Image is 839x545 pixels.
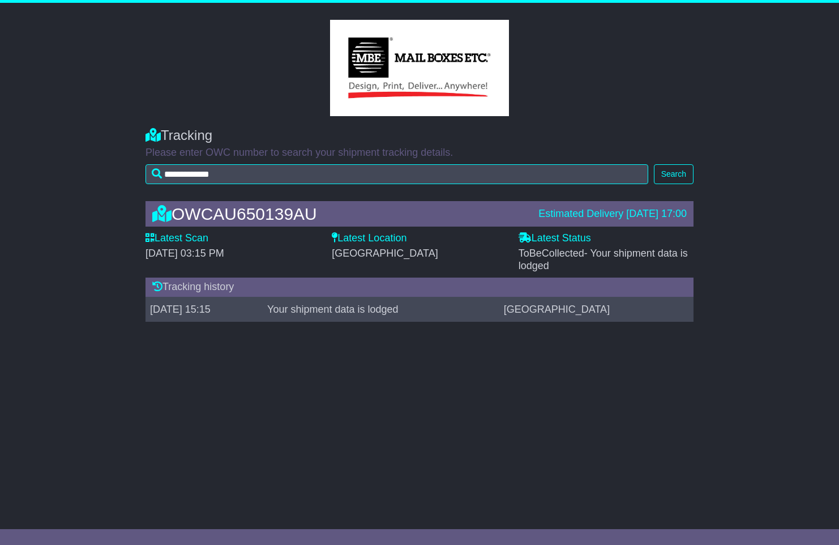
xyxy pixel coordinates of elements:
div: Tracking history [145,278,694,297]
span: [GEOGRAPHIC_DATA] [332,248,438,259]
label: Latest Status [519,232,591,245]
div: Estimated Delivery [DATE] 17:00 [538,208,687,220]
div: Tracking [145,127,694,144]
span: [DATE] 03:15 PM [145,248,224,259]
span: - Your shipment data is lodged [519,248,688,271]
label: Latest Scan [145,232,208,245]
label: Latest Location [332,232,406,245]
img: Light [330,20,508,116]
td: Your shipment data is lodged [263,297,499,322]
td: [GEOGRAPHIC_DATA] [499,297,694,322]
span: ToBeCollected [519,248,688,271]
td: [DATE] 15:15 [145,297,263,322]
p: Please enter OWC number to search your shipment tracking details. [145,147,694,159]
button: Search [654,164,694,184]
div: OWCAU650139AU [147,205,533,223]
